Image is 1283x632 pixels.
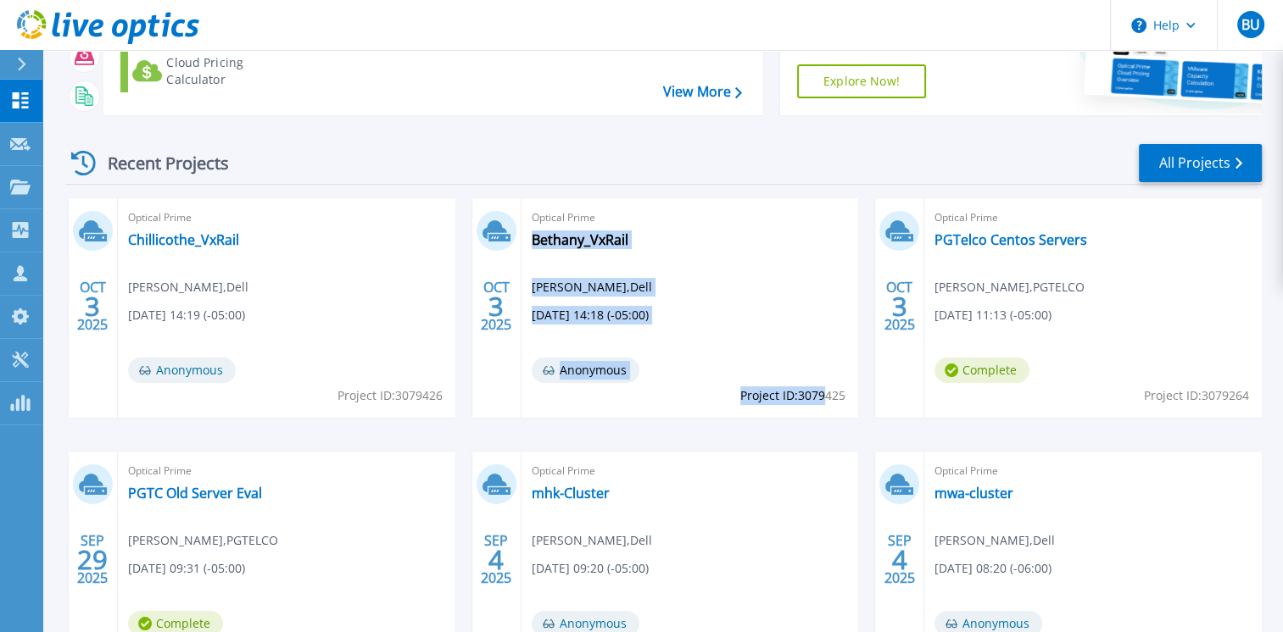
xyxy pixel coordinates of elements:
div: SEP 2025 [884,529,916,590]
span: 4 [892,552,907,567]
div: SEP 2025 [480,529,512,590]
div: SEP 2025 [76,529,109,590]
span: 3 [85,299,100,313]
span: Optical Prime [934,462,1252,480]
span: Optical Prime [532,462,849,480]
a: Cloud Pricing Calculator [120,50,310,92]
span: 29 [77,552,108,567]
a: All Projects [1139,144,1262,182]
span: [PERSON_NAME] , Dell [934,531,1055,550]
span: Anonymous [532,358,639,383]
span: [DATE] 14:18 (-05:00) [532,306,649,324]
span: Optical Prime [128,462,445,480]
span: Complete [934,358,1029,383]
span: Project ID: 3079426 [337,386,443,405]
a: Chillicothe_VxRail [128,231,239,248]
span: Optical Prime [128,208,445,227]
span: Project ID: 3079264 [1144,386,1249,405]
span: Project ID: 3079425 [740,386,845,405]
span: 4 [488,552,504,567]
a: PGTC Old Server Eval [128,485,262,502]
span: Optical Prime [934,208,1252,227]
div: Cloud Pricing Calculator [166,54,302,88]
span: [PERSON_NAME] , PGTELCO [934,278,1085,297]
span: Anonymous [128,358,236,383]
div: OCT 2025 [480,275,512,337]
a: Explore Now! [797,64,926,98]
a: mwa-cluster [934,485,1013,502]
span: Optical Prime [532,208,849,227]
a: Bethany_VxRail [532,231,628,248]
span: [PERSON_NAME] , PGTELCO [128,531,278,550]
span: 3 [892,299,907,313]
span: [DATE] 14:19 (-05:00) [128,306,245,324]
span: [PERSON_NAME] , Dell [532,531,652,550]
div: Recent Projects [65,142,252,184]
a: View More [663,84,742,100]
span: [DATE] 09:31 (-05:00) [128,559,245,578]
a: mhk-Cluster [532,485,610,502]
span: [PERSON_NAME] , Dell [532,278,652,297]
span: 3 [488,299,504,313]
span: [DATE] 11:13 (-05:00) [934,306,1052,324]
a: PGTelco Centos Servers [934,231,1087,248]
span: [DATE] 09:20 (-05:00) [532,559,649,578]
span: [DATE] 08:20 (-06:00) [934,559,1052,578]
span: BU [1241,18,1259,31]
div: OCT 2025 [884,275,916,337]
div: OCT 2025 [76,275,109,337]
span: [PERSON_NAME] , Dell [128,278,248,297]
